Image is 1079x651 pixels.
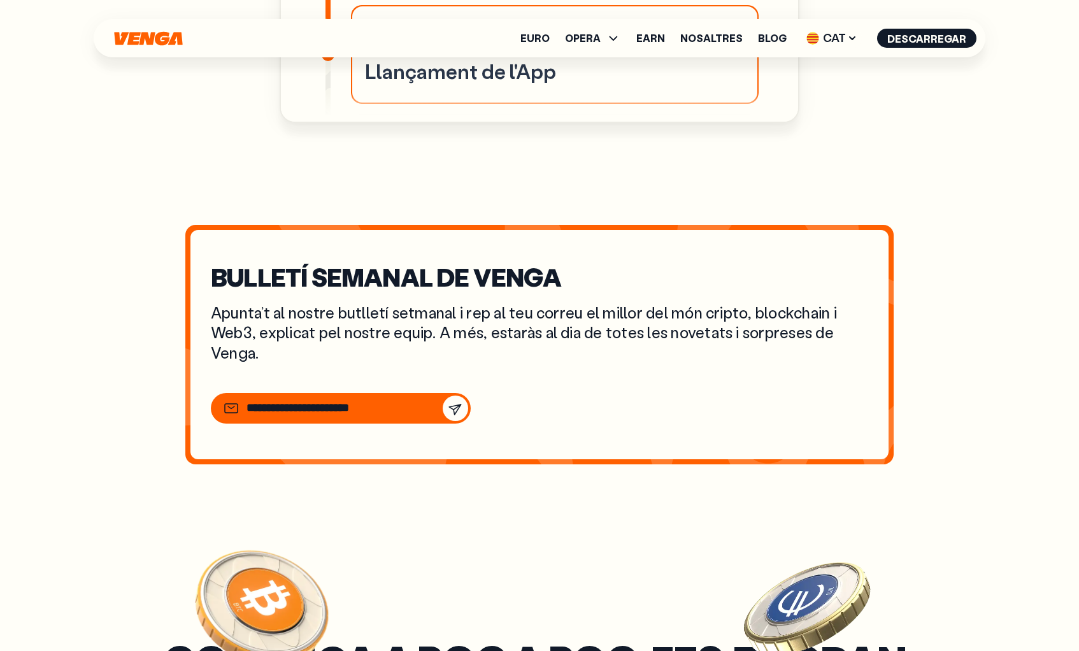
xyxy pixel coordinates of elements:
svg: Inici [113,31,184,46]
img: flag-cat [806,32,819,45]
span: OPERA [565,33,601,43]
a: Earn [636,33,665,43]
a: Blog [758,33,787,43]
span: CAT [802,28,862,48]
h2: BULLETÍ SEMANAL DE VENGA [211,266,868,287]
p: Apunta’t al nostre butlletí setmanal i rep al teu correu el millor del món cripto, blockchain i W... [211,303,868,362]
button: Subscriu-te [443,396,468,421]
button: Descarregar [877,29,976,48]
a: Euro [520,33,550,43]
a: Nosaltres [680,33,743,43]
h3: Llançament de l'App [365,58,745,85]
span: OPERA [565,31,621,46]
